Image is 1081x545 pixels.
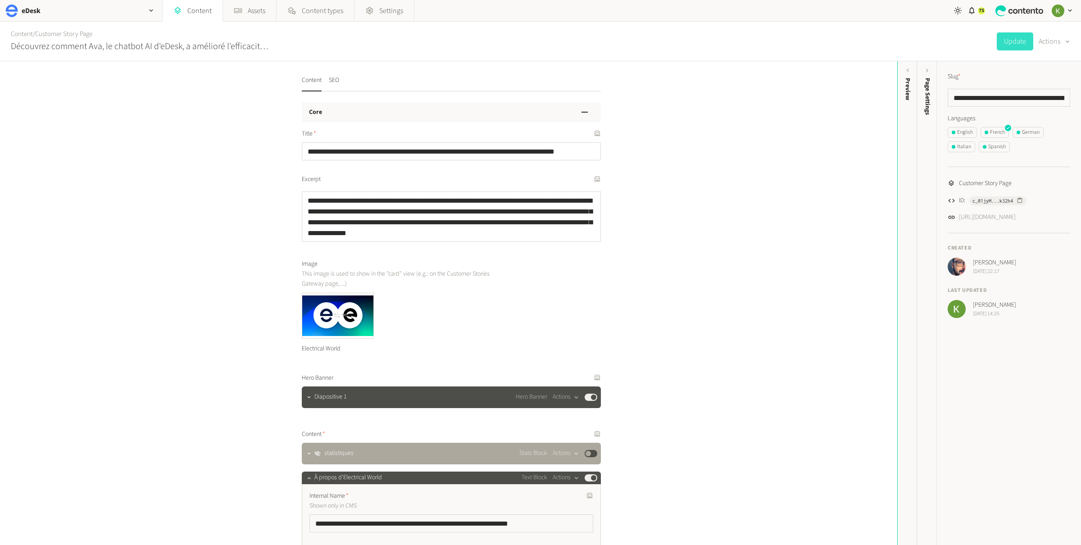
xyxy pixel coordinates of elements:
span: Internal Name [309,491,349,501]
span: Diapositive 1 [314,392,347,402]
button: Actions [553,448,579,459]
span: Text Block [522,473,547,482]
span: statistiques [324,449,354,458]
span: [DATE] 14:25 [973,310,1016,318]
h4: Created [948,244,1070,252]
span: / [33,29,35,39]
button: SEO [329,76,339,91]
h2: Découvrez comment Ava, le chatbot AI d'eDesk, a amélioré l'efficacité pour Electrical World [11,40,270,53]
a: Customer Story Page [35,29,92,39]
label: Slug [948,72,961,82]
a: Content [11,29,33,39]
div: Electrical World [302,339,374,359]
span: [PERSON_NAME] [973,258,1016,268]
span: c_01jyM...k32h4 [972,197,1013,205]
button: French [981,127,1009,138]
button: Actions [553,472,579,483]
img: Keelin Terry [948,300,966,318]
div: Italian [952,143,971,151]
label: Languages [948,114,1070,123]
button: Actions [1039,32,1070,50]
span: Image [302,259,318,269]
img: eDesk [5,5,18,17]
a: [URL][DOMAIN_NAME] [959,213,1016,222]
button: Spanish [979,141,1010,152]
div: French [985,128,1005,136]
p: Shown only in CMS [309,501,514,511]
span: Content [302,430,325,439]
span: Stats Block [519,449,547,458]
button: Actions [553,392,579,403]
span: Settings [379,5,403,16]
span: Page Settings [923,78,932,115]
h4: Last updated [948,286,1070,295]
div: Spanish [983,143,1006,151]
span: [PERSON_NAME] [973,300,1016,310]
span: Hero Banner [302,373,333,383]
div: English [952,128,973,136]
button: Italian [948,141,975,152]
div: Preview [903,78,913,100]
span: Content types [302,5,343,16]
span: Excerpt [302,175,321,184]
button: English [948,127,977,138]
span: Hero Banner [516,392,547,402]
span: [DATE] 22:17 [973,268,1016,276]
button: c_01jyM...k32h4 [969,196,1026,205]
p: This image is used to show in the "card" view (e.g.: on the Customer Stories Gateway page, ...) [302,269,507,289]
span: Customer Story Page [959,179,1012,188]
button: German [1013,127,1044,138]
div: German [1017,128,1040,136]
h3: Core [309,108,322,117]
button: Content [302,76,322,91]
img: Electrical World [302,293,373,338]
h2: eDesk [22,5,41,16]
span: ID: [959,196,965,205]
span: Title [302,129,316,139]
img: Josh Angell [948,258,966,276]
button: Update [997,32,1033,50]
span: À propos d'Electrical World [314,473,382,482]
img: Keelin Terry [1052,5,1064,17]
span: 75 [979,7,984,15]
